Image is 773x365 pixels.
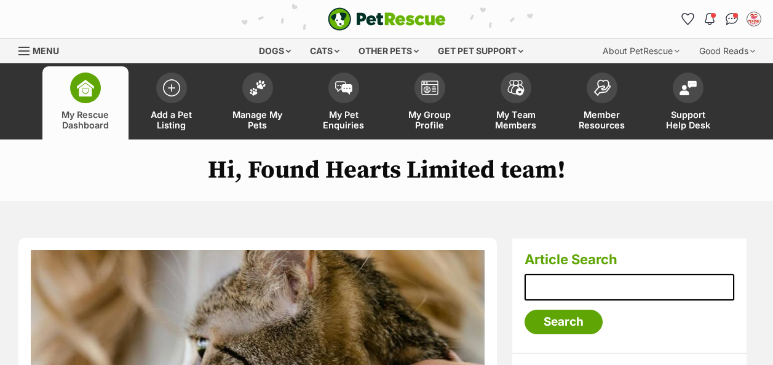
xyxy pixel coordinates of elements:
span: My Team Members [488,109,544,130]
img: add-pet-listing-icon-0afa8454b4691262ce3f59096e99ab1cd57d4a30225e0717b998d2c9b9846f56.svg [163,79,180,96]
a: Add a Pet Listing [129,66,215,139]
img: help-desk-icon-fdf02630f3aa405de69fd3d07c3f3aa587a6932b1a1747fa1d2bba05be0121f9.svg [680,80,697,95]
img: chat-41dd97257d64d25036548639549fe6c8038ab92f7586957e7f3b1b290dea8141.svg [726,13,739,25]
img: logo-e224e6f780fb5917bec1dbf3a21bbac754714ae5b6737aabdf751b685950b380.svg [328,7,446,31]
span: Add a Pet Listing [144,109,199,130]
span: Support Help Desk [660,109,716,130]
img: group-profile-icon-3fa3cf56718a62981997c0bc7e787c4b2cf8bcc04b72c1350f741eb67cf2f40e.svg [421,80,438,95]
a: My Team Members [473,66,559,139]
div: Other pets [350,39,427,63]
a: Member Resources [559,66,645,139]
span: Menu [33,45,59,56]
a: Support Help Desk [645,66,731,139]
h3: Article Search [525,251,734,268]
a: PetRescue [328,7,446,31]
span: Manage My Pets [230,109,285,130]
span: My Rescue Dashboard [58,109,113,130]
a: Favourites [678,9,697,29]
img: member-resources-icon-8e73f808a243e03378d46382f2149f9095a855e16c252ad45f914b54edf8863c.svg [593,79,611,96]
a: Menu [18,39,68,61]
img: manage-my-pets-icon-02211641906a0b7f246fdf0571729dbe1e7629f14944591b6c1af311fb30b64b.svg [249,80,266,96]
div: Get pet support [429,39,532,63]
div: Good Reads [691,39,764,63]
ul: Account quick links [678,9,764,29]
div: About PetRescue [594,39,688,63]
img: QLD CATS profile pic [748,13,760,25]
span: My Group Profile [402,109,458,130]
a: Conversations [722,9,742,29]
img: team-members-icon-5396bd8760b3fe7c0b43da4ab00e1e3bb1a5d9ba89233759b79545d2d3fc5d0d.svg [507,80,525,96]
img: dashboard-icon-eb2f2d2d3e046f16d808141f083e7271f6b2e854fb5c12c21221c1fb7104beca.svg [77,79,94,96]
a: My Pet Enquiries [301,66,387,139]
span: Member Resources [574,109,630,130]
div: Dogs [250,39,299,63]
img: notifications-46538b983faf8c2785f20acdc204bb7945ddae34d4c08c2a6579f10ce5e182be.svg [705,13,715,25]
div: Cats [301,39,348,63]
a: My Group Profile [387,66,473,139]
a: Manage My Pets [215,66,301,139]
input: Search [525,310,603,334]
span: My Pet Enquiries [316,109,371,130]
button: Notifications [700,9,719,29]
img: pet-enquiries-icon-7e3ad2cf08bfb03b45e93fb7055b45f3efa6380592205ae92323e6603595dc1f.svg [335,81,352,95]
a: My Rescue Dashboard [42,66,129,139]
button: My account [744,9,764,29]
